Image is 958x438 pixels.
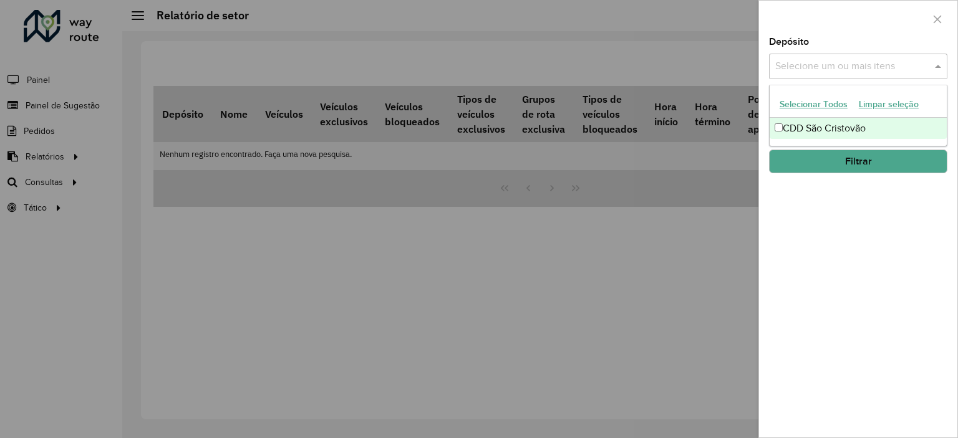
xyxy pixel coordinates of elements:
[774,95,853,114] button: Selecionar Todos
[769,85,947,146] ng-dropdown-panel: Options list
[769,150,947,173] button: Filtrar
[769,34,809,49] label: Depósito
[853,95,924,114] button: Limpar seleção
[770,118,947,139] div: CDD São Cristovão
